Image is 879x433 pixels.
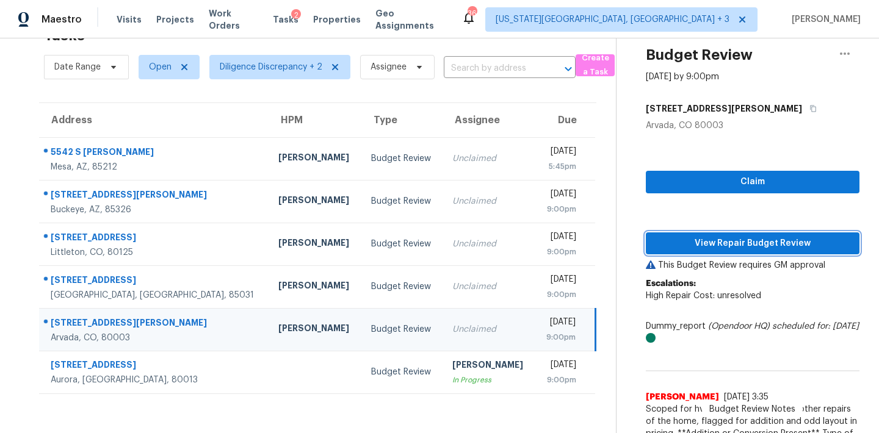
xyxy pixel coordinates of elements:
[443,103,535,137] th: Assignee
[802,98,819,120] button: Copy Address
[560,60,577,77] button: Open
[42,13,82,26] span: Maestro
[278,322,351,337] div: [PERSON_NAME]
[544,374,576,386] div: 9:00pm
[535,103,595,137] th: Due
[646,292,761,300] span: High Repair Cost: unresolved
[44,29,85,41] h2: Tasks
[496,13,729,26] span: [US_STATE][GEOGRAPHIC_DATA], [GEOGRAPHIC_DATA] + 3
[269,103,361,137] th: HPM
[371,366,433,378] div: Budget Review
[646,232,859,255] button: View Repair Budget Review
[375,7,447,32] span: Geo Assignments
[452,281,525,293] div: Unclaimed
[646,120,859,132] div: Arvada, CO 80003
[702,403,803,415] span: Budget Review Notes
[787,13,861,26] span: [PERSON_NAME]
[291,9,301,21] div: 2
[544,160,576,173] div: 5:45pm
[51,204,259,216] div: Buckeye, AZ, 85326
[209,7,259,32] span: Work Orders
[51,188,259,204] div: [STREET_ADDRESS][PERSON_NAME]
[51,274,259,289] div: [STREET_ADDRESS]
[149,61,172,73] span: Open
[51,289,259,301] div: [GEOGRAPHIC_DATA], [GEOGRAPHIC_DATA], 85031
[371,281,433,293] div: Budget Review
[220,61,322,73] span: Diligence Discrepancy + 2
[582,51,609,79] span: Create a Task
[51,231,259,246] div: [STREET_ADDRESS]
[117,13,142,26] span: Visits
[544,188,576,203] div: [DATE]
[656,236,850,251] span: View Repair Budget Review
[452,195,525,207] div: Unclaimed
[313,13,361,26] span: Properties
[544,203,576,215] div: 9:00pm
[371,152,433,165] div: Budget Review
[452,152,525,165] div: Unclaimed
[646,49,753,61] h2: Budget Review
[452,359,525,374] div: [PERSON_NAME]
[656,174,850,190] span: Claim
[544,331,575,343] div: 9:00pm
[646,71,719,83] div: [DATE] by 9:00pm
[371,323,433,335] div: Budget Review
[51,359,259,374] div: [STREET_ADDRESS]
[452,374,525,386] div: In Progress
[724,393,769,401] span: [DATE] 3:35
[371,61,407,73] span: Assignee
[646,279,696,288] b: Escalations:
[39,103,269,137] th: Address
[371,238,433,250] div: Budget Review
[452,238,525,250] div: Unclaimed
[371,195,433,207] div: Budget Review
[51,317,259,332] div: [STREET_ADDRESS][PERSON_NAME]
[51,374,259,386] div: Aurora, [GEOGRAPHIC_DATA], 80013
[708,322,770,331] i: (Opendoor HQ)
[772,322,859,331] i: scheduled for: [DATE]
[544,288,576,301] div: 9:00pm
[278,194,351,209] div: [PERSON_NAME]
[544,246,576,258] div: 9:00pm
[544,359,576,374] div: [DATE]
[646,320,859,345] div: Dummy_report
[646,391,719,403] span: [PERSON_NAME]
[278,279,351,295] div: [PERSON_NAME]
[156,13,194,26] span: Projects
[544,231,576,246] div: [DATE]
[544,145,576,160] div: [DATE]
[544,273,576,288] div: [DATE]
[361,103,443,137] th: Type
[444,59,541,78] input: Search by address
[273,15,298,24] span: Tasks
[278,237,351,252] div: [PERSON_NAME]
[452,323,525,335] div: Unclaimed
[646,259,859,271] p: This Budget Review requires GM approval
[278,151,351,166] div: [PERSON_NAME]
[51,332,259,344] div: Arvada, CO, 80003
[51,246,259,259] div: Littleton, CO, 80125
[544,316,575,331] div: [DATE]
[576,54,615,76] button: Create a Task
[646,102,802,115] h5: [STREET_ADDRESS][PERSON_NAME]
[646,171,859,193] button: Claim
[51,146,259,161] div: 5542 S [PERSON_NAME]
[51,161,259,173] div: Mesa, AZ, 85212
[54,61,101,73] span: Date Range
[468,7,476,20] div: 36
